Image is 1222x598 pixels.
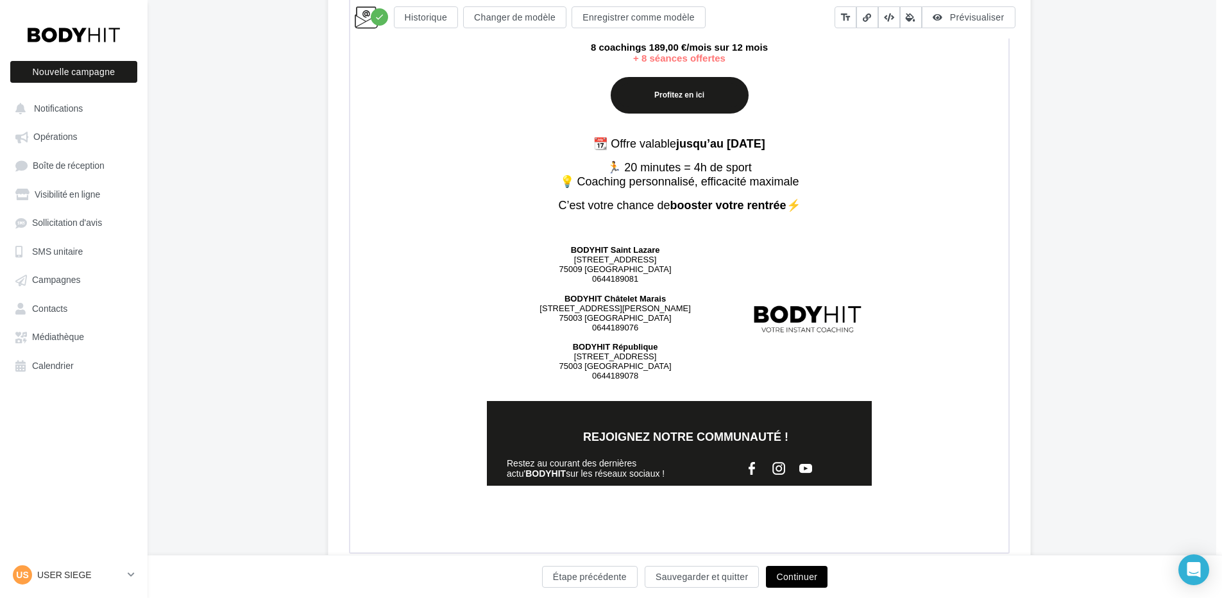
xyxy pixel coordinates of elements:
button: Continuer [766,566,827,588]
span: BIEN-ÊTRE [425,107,489,121]
i: check [375,12,384,22]
span: Calendrier [32,360,74,371]
strong: + 4 séances offertes [283,420,375,431]
button: text_fields [835,6,856,28]
span: Opérations [33,132,77,142]
button: Nouvelle campagne [10,61,137,83]
span: SPORT [180,107,222,121]
i: text_fields [840,11,851,24]
span: Priorisez votre forme et votre santé avec l’offre de rentrée HIT [239,290,419,316]
a: US USER SIEGE [10,563,137,587]
button: Prévisualiser [922,6,1015,28]
span: * Offre valable en club ou en ligne via les liens de paiement sécurisés ci-dessous [230,364,428,386]
button: Notifications [8,96,135,119]
a: Calendrier [8,354,140,377]
div: Open Intercom Messenger [1178,554,1209,585]
span: Boîte de réception [33,160,105,171]
span: Visibilité en ligne [35,189,100,200]
a: Visibilité en ligne [8,182,140,205]
a: SMS unitaire [8,239,140,262]
a: Médiathèque [8,325,140,348]
a: Profitez en ici [267,544,391,553]
span: 🔥 [226,337,432,363]
span: SANTÉ [309,107,349,121]
strong: 4 coachings 99,00 €/mois sur 12 mois [243,495,415,506]
span: L'email ne s'affiche pas correctement ? [245,10,378,19]
p: USER SIEGE [37,568,123,581]
strong: Jusqu’à 8 semaines offertes* sur les abonnements de 6 ou 12 mois [226,337,432,363]
button: Enregistrer comme modèle [572,6,706,28]
a: Cliquez-ici [378,10,413,19]
button: Changer de modèle [463,6,566,28]
img: BAN_MAIL_BTS_V2.jpg [143,135,515,277]
span: Campagnes [32,275,81,286]
span: US [16,568,28,581]
a: Sollicitation d'avis [8,210,140,234]
strong: 4 coachings 109,00 €/mois sur 6 mois [243,409,415,420]
a: Opérations [8,124,140,148]
button: Historique [394,6,459,28]
a: Contacts [8,296,140,320]
span: Médiathèque [32,332,84,343]
a: Boîte de réception [8,153,140,177]
button: Sauvegarder et quitter [645,566,759,588]
a: Profitez en ici [267,459,391,468]
div: Modifications enregistrées [371,8,388,26]
strong: 6 coachings 149,00 €/mois sur 6 mois [243,580,415,591]
span: Prévisualiser [950,12,1005,22]
span: Notifications [34,103,83,114]
span: SMS unitaire [32,246,83,257]
button: Étape précédente [542,566,638,588]
span: Sollicitation d'avis [32,218,102,228]
strong: + 8 séances offertes [283,506,375,517]
strong: BODY [359,303,392,316]
span: Contacts [32,303,67,314]
a: Campagnes [8,268,140,291]
img: Logo_Body_Hit_Seul_BLACK.png [143,33,515,94]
